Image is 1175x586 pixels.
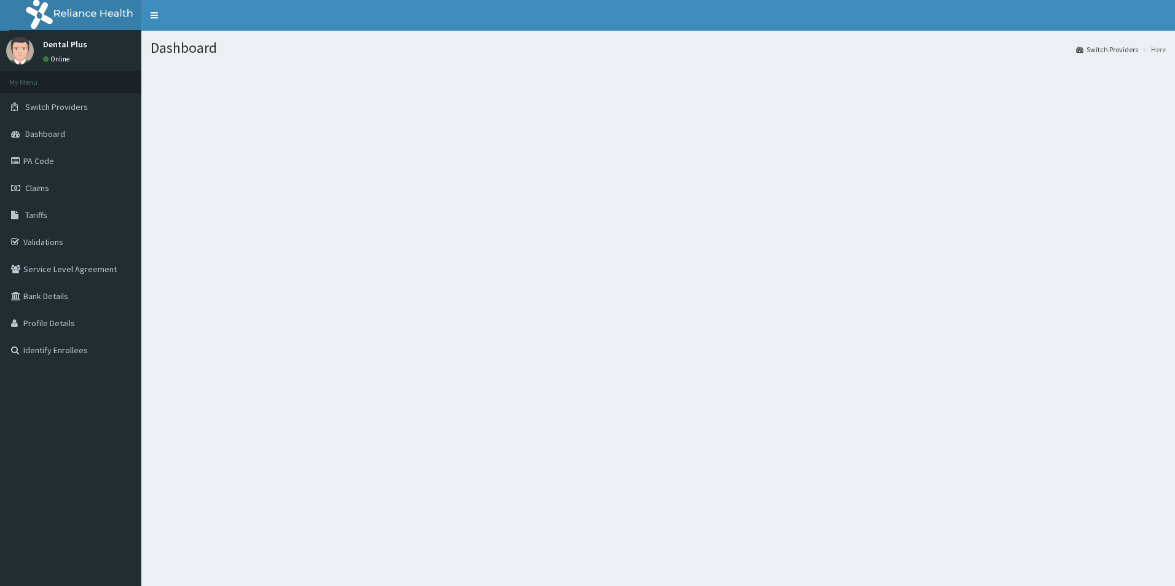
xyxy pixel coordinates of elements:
[43,40,87,49] p: Dental Plus
[25,128,65,139] span: Dashboard
[6,37,34,64] img: User Image
[151,40,1166,56] h1: Dashboard
[43,55,73,63] a: Online
[1139,44,1166,55] li: Here
[25,209,47,221] span: Tariffs
[25,101,88,112] span: Switch Providers
[1076,44,1138,55] a: Switch Providers
[25,182,49,193] span: Claims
